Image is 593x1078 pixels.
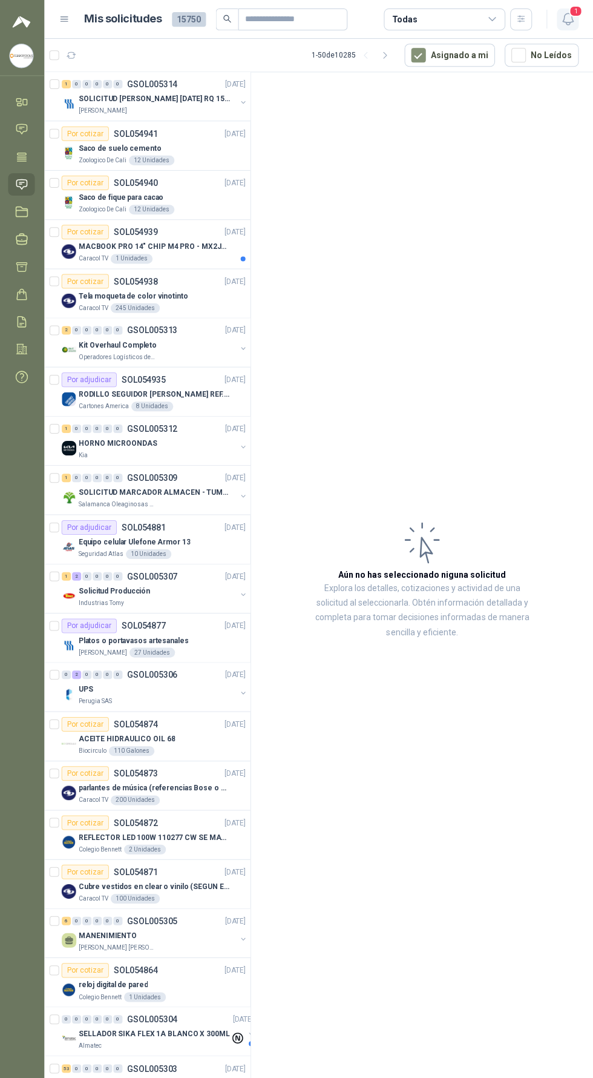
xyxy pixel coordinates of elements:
p: Biocirculo [80,744,108,753]
div: 2 [63,325,72,334]
p: Zoologico De Cali [80,204,128,214]
p: Operadores Logísticos del Caribe [80,351,156,361]
div: 0 [94,423,103,432]
a: Por cotizarSOL054873[DATE] Company Logoparlantes de música (referencias Bose o Alexa) CON MARCACI... [46,759,251,808]
a: 6 0 0 0 0 0 GSOL005305[DATE] MANENIMIENTO[PERSON_NAME] [PERSON_NAME] [63,911,249,950]
p: GSOL005305 [128,914,179,922]
div: Por cotizar [63,764,110,778]
div: 0 [73,1012,82,1020]
span: 1 [569,5,582,17]
a: Por adjudicarSOL054935[DATE] Company LogoRODILLO SEGUIDOR [PERSON_NAME] REF. NATV-17-PPA [PERSON_... [46,366,251,415]
a: 1 0 0 0 0 0 GSOL005312[DATE] Company LogoHORNO MICROONDASKia [63,420,249,459]
p: Solicitud Producción [80,584,151,595]
p: SOL054877 [123,620,167,628]
p: [DATE] [226,716,246,728]
a: Por cotizarSOL054940[DATE] Company LogoSaco de fique para cacaoZoologico De Cali12 Unidades [46,170,251,219]
p: REFLECTOR LED 100W 110277 CW SE MARCA: PILA BY PHILIPS [80,829,231,841]
div: 0 [73,1061,82,1070]
img: Company Logo [63,636,77,650]
p: [DATE] [226,471,246,483]
p: [DATE] [226,913,246,924]
div: 0 [114,325,123,334]
div: 0 [84,1012,93,1020]
div: 110 Galones [110,744,156,753]
p: reloj digital de pared [80,976,149,988]
div: 1 - 50 de 10285 [312,45,395,65]
p: SOL054864 [115,963,159,971]
p: SOL054939 [115,227,159,236]
p: SOL054935 [123,374,167,383]
div: Por cotizar [63,126,110,141]
p: SOL054872 [115,816,159,824]
a: Por cotizarSOL054864[DATE] Company Logoreloj digital de paredColegio Bennett1 Unidades [46,955,251,1004]
button: 1 [557,8,578,30]
span: 15750 [173,12,207,27]
div: 0 [114,423,123,432]
p: [DATE] [226,79,246,90]
p: [DATE] [226,128,246,139]
img: Company Logo [63,243,77,258]
p: [DATE] [226,373,246,385]
div: 0 [84,80,93,88]
p: Industrias Tomy [80,597,125,606]
img: Company Logo [63,145,77,160]
p: [PERSON_NAME] [80,106,128,116]
p: Caracol TV [80,253,110,263]
p: Colegio Bennett [80,989,123,999]
div: Por cotizar [63,273,110,288]
p: Salamanca Oleaginosas SAS [80,498,156,508]
p: [PERSON_NAME] [PERSON_NAME] [80,940,156,950]
div: 0 [73,423,82,432]
div: 0 [94,1012,103,1020]
div: 0 [84,669,93,677]
img: Company Logo [63,194,77,209]
p: [DATE] [226,815,246,826]
img: Company Logo [11,44,34,67]
div: 0 [94,570,103,579]
img: Company Logo [63,391,77,405]
a: 1 2 0 0 0 0 GSOL005307[DATE] Company LogoSolicitud ProducciónIndustrias Tomy [63,567,249,606]
p: Explora los detalles, cotizaciones y actividad de una solicitud al seleccionarla. Obtén informaci... [312,580,532,638]
div: Por cotizar [63,813,110,827]
p: SOL054940 [115,178,159,187]
div: Por adjudicar [63,371,118,386]
a: Por cotizarSOL054872[DATE] Company LogoREFLECTOR LED 100W 110277 CW SE MARCA: PILA BY PHILIPSCole... [46,808,251,857]
div: 0 [104,914,113,922]
p: Saco de suelo cemento [80,142,162,154]
div: 0 [94,914,103,922]
div: 0 [114,1061,123,1070]
p: GSOL005312 [128,423,179,432]
p: Cubre vestidos en clear o vinilo (SEGUN ESPECIFICACIONES DEL ADJUNTO) [80,878,231,890]
div: 0 [73,472,82,481]
div: 0 [63,669,72,677]
img: Company Logo [63,440,77,454]
img: Company Logo [63,293,77,307]
div: 0 [114,669,123,677]
div: 0 [94,80,103,88]
div: 0 [104,423,113,432]
p: RODILLO SEGUIDOR [PERSON_NAME] REF. NATV-17-PPA [PERSON_NAME] [80,388,231,399]
a: Por adjudicarSOL054881[DATE] Company LogoEquipo celular Ulefone Armor 13Seguridad Atlas10 Unidades [46,514,251,563]
div: 1 [63,472,72,481]
p: GSOL005307 [128,570,179,579]
p: SOLICITUD MARCADOR ALMACEN - TUMACO [80,486,231,497]
p: [DATE] [226,226,246,237]
img: Company Logo [63,881,77,896]
div: 0 [94,325,103,334]
div: 0 [104,80,113,88]
p: Equipo celular Ulefone Armor 13 [80,535,191,546]
p: Kit Overhaul Completo [80,339,157,350]
div: 0 [73,325,82,334]
span: search [224,15,232,23]
div: 0 [84,1061,93,1070]
div: Por adjudicar [63,518,118,533]
a: 1 0 0 0 0 0 GSOL005314[DATE] Company LogoSOLICITUD [PERSON_NAME] [DATE] RQ 15250[PERSON_NAME] [63,77,249,116]
div: 1 [63,570,72,579]
img: Company Logo [63,96,77,111]
div: Por cotizar [63,175,110,190]
a: Por adjudicarSOL054877[DATE] Company LogoPlatos o portavasos artesanales[PERSON_NAME]27 Unidades [46,612,251,661]
p: Kia [80,449,89,459]
p: Caracol TV [80,302,110,312]
p: Platos o portavasos artesanales [80,633,189,644]
div: 12 Unidades [130,204,175,214]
